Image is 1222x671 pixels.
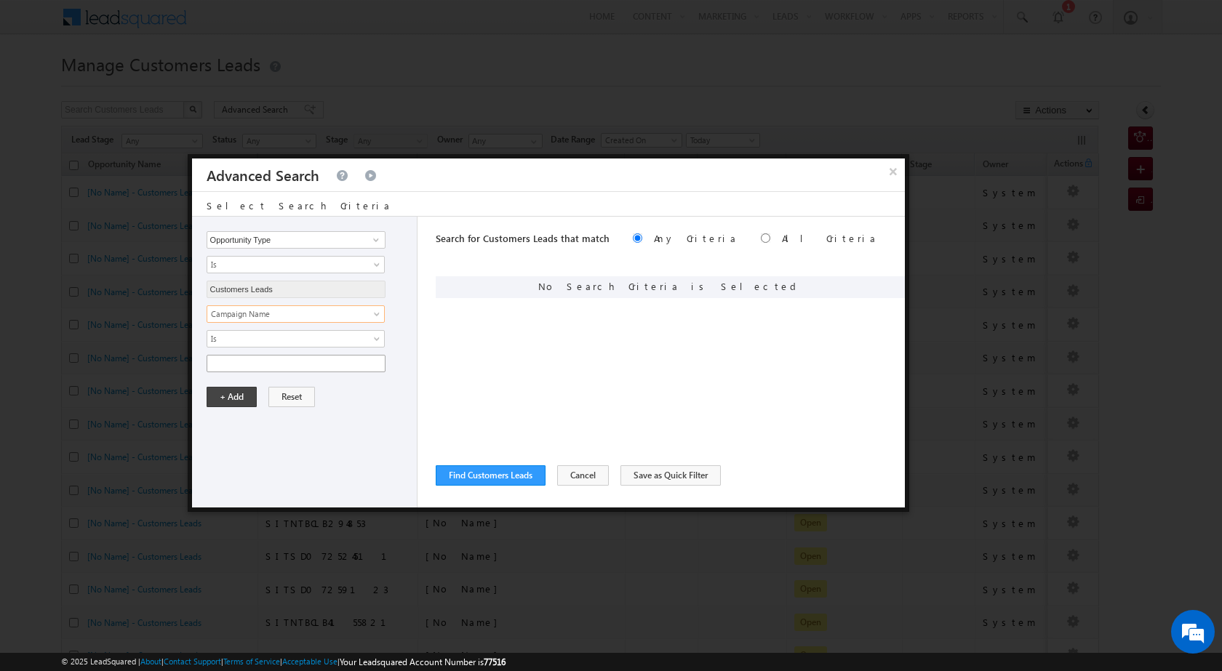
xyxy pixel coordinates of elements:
[207,305,385,323] a: Campaign Name
[223,656,280,666] a: Terms of Service
[207,158,319,191] h3: Advanced Search
[365,233,383,247] a: Show All Items
[164,656,221,666] a: Contact Support
[268,387,315,407] button: Reset
[207,387,257,407] button: + Add
[207,308,365,321] span: Campaign Name
[436,465,546,486] button: Find Customers Leads
[207,199,391,212] span: Select Search Criteria
[282,656,338,666] a: Acceptable Use
[654,232,738,244] label: Any Criteria
[436,232,610,244] span: Search for Customers Leads that match
[61,655,506,669] span: © 2025 LeadSquared | | | | |
[882,158,905,184] button: ×
[207,281,386,298] input: Type to Search
[207,330,385,347] a: Is
[207,256,385,273] a: Is
[484,656,506,667] span: 77516
[207,332,365,345] span: Is
[340,656,506,667] span: Your Leadsquared Account Number is
[207,258,365,271] span: Is
[436,276,905,298] div: No Search Criteria is Selected
[557,465,609,486] button: Cancel
[782,232,877,244] label: All Criteria
[620,465,721,486] button: Save as Quick Filter
[140,656,161,666] a: About
[207,231,386,249] input: Type to Search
